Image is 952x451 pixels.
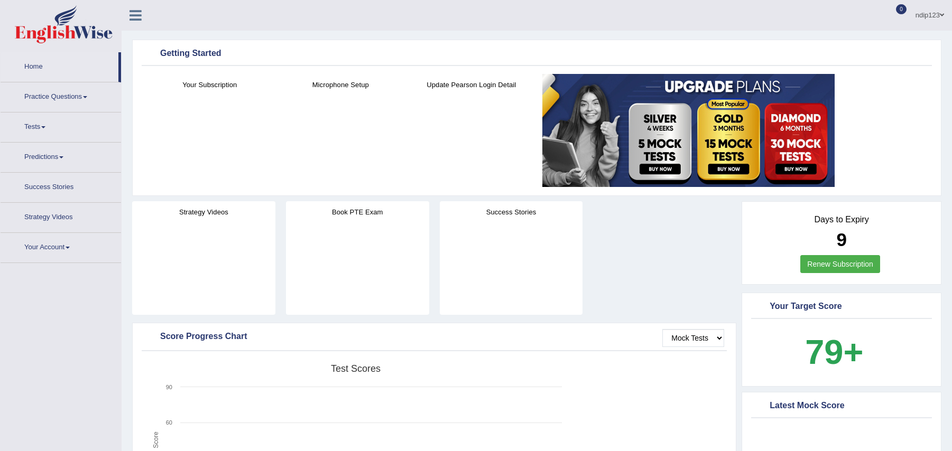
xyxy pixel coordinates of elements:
h4: Your Subscription [150,79,270,90]
a: Tests [1,112,121,139]
h4: Success Stories [440,206,583,218]
text: 90 [166,384,172,390]
a: Home [1,52,118,79]
b: 9 [836,229,846,250]
a: Predictions [1,143,121,169]
text: 60 [166,419,172,426]
img: small5.jpg [542,74,835,187]
tspan: Test scores [331,363,381,374]
a: Success Stories [1,173,121,199]
tspan: Score [152,431,160,448]
a: Practice Questions [1,82,121,109]
a: Renew Subscription [800,255,880,273]
div: Getting Started [144,46,929,62]
h4: Days to Expiry [754,215,929,224]
h4: Book PTE Exam [286,206,429,218]
div: Score Progress Chart [144,329,724,345]
a: Strategy Videos [1,203,121,229]
b: 79+ [805,333,863,371]
h4: Microphone Setup [281,79,401,90]
a: Your Account [1,233,121,259]
h4: Strategy Videos [132,206,275,218]
div: Your Target Score [754,299,929,315]
div: Latest Mock Score [754,398,929,414]
h4: Update Pearson Login Detail [411,79,532,90]
span: 0 [896,4,907,14]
